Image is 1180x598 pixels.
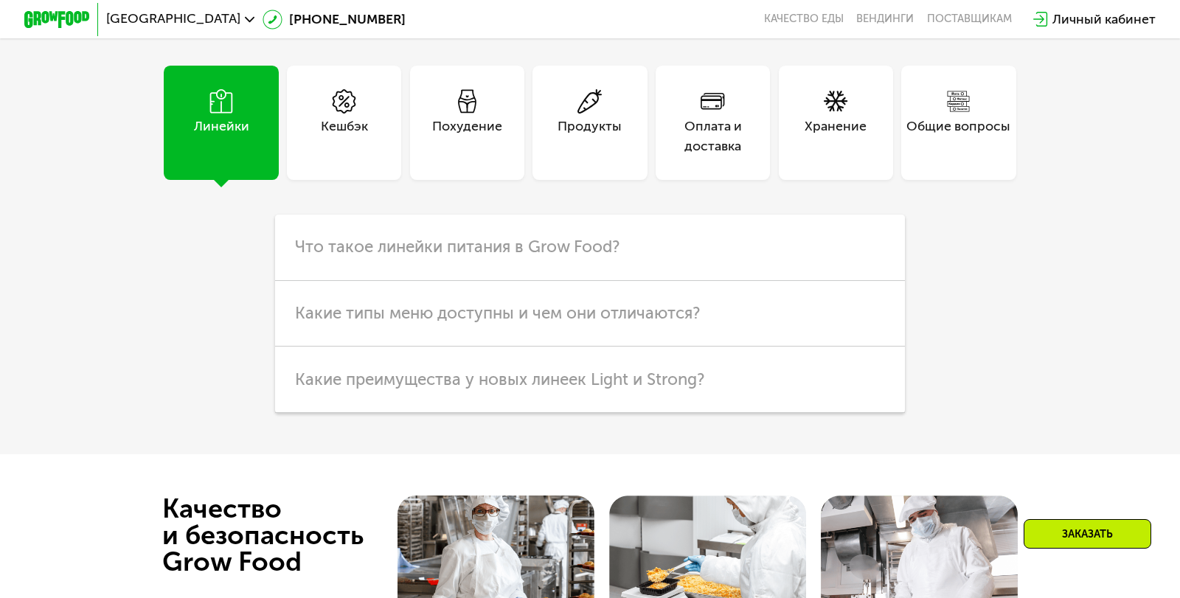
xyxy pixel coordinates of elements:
a: Качество еды [764,13,844,26]
div: Заказать [1024,519,1151,549]
span: Что такое линейки питания в Grow Food? [295,237,619,257]
span: Какие типы меню доступны и чем они отличаются? [295,303,700,323]
a: Вендинги [856,13,914,26]
div: Личный кабинет [1052,10,1156,29]
span: Какие преимущества у новых линеек Light и Strong? [295,369,704,389]
div: поставщикам [927,13,1012,26]
div: Качество и безопасность Grow Food [162,496,418,575]
div: Хранение [805,117,867,156]
span: [GEOGRAPHIC_DATA] [106,13,240,26]
div: Похудение [432,117,502,156]
a: [PHONE_NUMBER] [263,10,406,29]
div: Продукты [558,117,622,156]
div: Линейки [194,117,249,156]
div: Оплата и доставка [656,117,771,156]
div: Кешбэк [321,117,368,156]
div: Общие вопросы [906,117,1010,156]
